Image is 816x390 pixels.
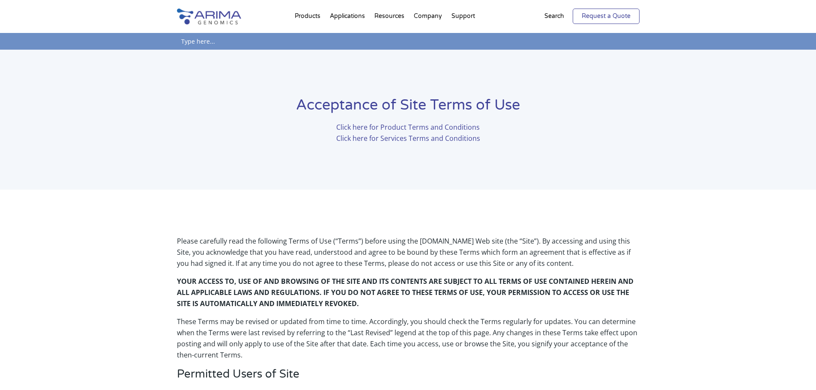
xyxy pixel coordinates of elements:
p: Please carefully read the following Terms of Use (“Terms”) before using the [DOMAIN_NAME] Web sit... [177,235,640,276]
input: Type here... [177,33,640,50]
a: Click here for Services Terms and Conditions [336,134,480,143]
b: YOUR ACCESS TO, USE OF AND BROWSING OF THE SITE AND ITS CONTENTS ARE SUBJECT TO ALL TERMS OF USE ... [177,277,634,308]
h1: Acceptance of Site Terms of Use [177,95,640,122]
img: Arima-Genomics-logo [177,9,241,24]
h3: Permitted Users of Site [177,367,640,387]
p: Search [544,11,564,22]
a: Request a Quote [573,9,640,24]
a: Click here for Product Terms and Conditions [336,122,480,132]
p: These Terms may be revised or updated from time to time. Accordingly, you should check the Terms ... [177,316,640,367]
